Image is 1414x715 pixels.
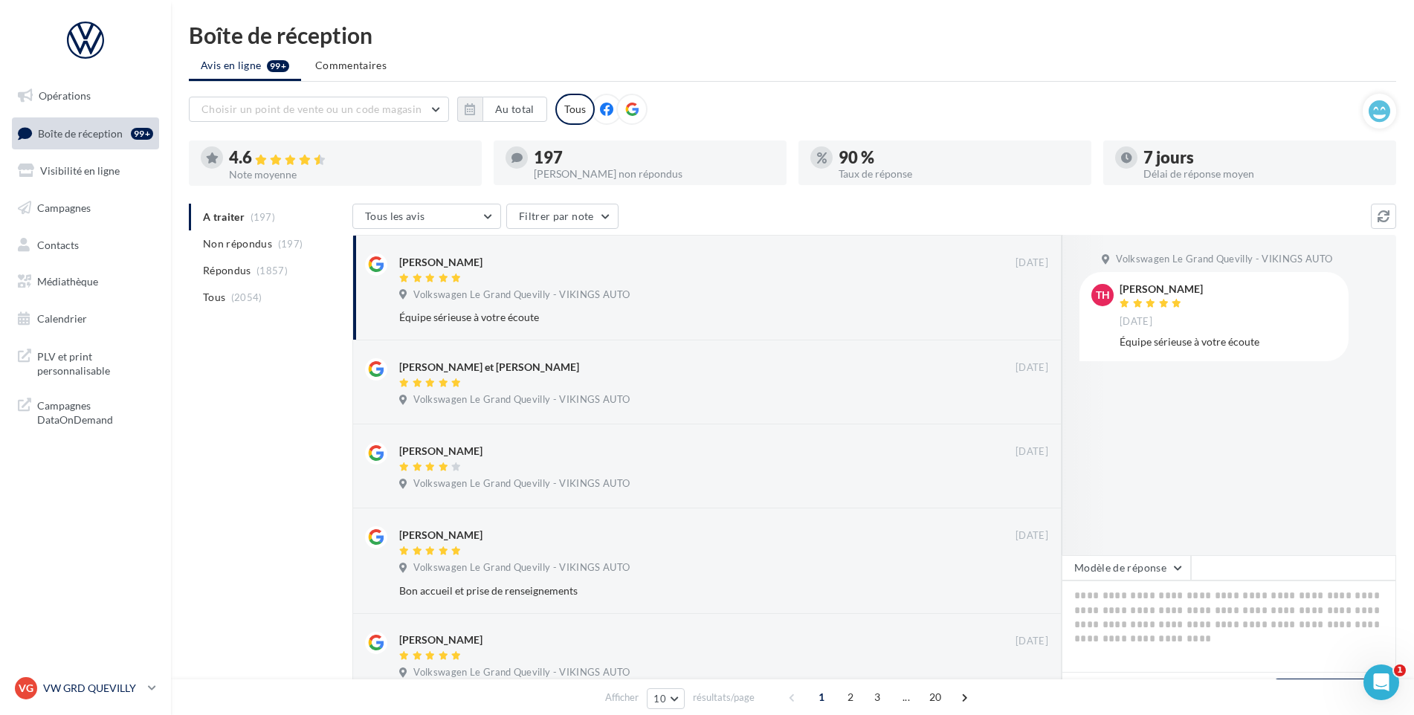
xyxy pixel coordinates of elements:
div: Équipe sérieuse à votre écoute [399,310,952,325]
span: Volkswagen Le Grand Quevilly - VIKINGS AUTO [413,666,630,679]
span: Tous [203,290,225,305]
span: Afficher [605,690,639,705]
div: Équipe sérieuse à votre écoute [1120,334,1337,349]
div: [PERSON_NAME] [399,632,482,647]
span: Commentaires [315,58,387,73]
span: [DATE] [1016,529,1048,543]
a: Boîte de réception99+ [9,117,162,149]
span: Campagnes [37,201,91,214]
span: Non répondus [203,236,272,251]
span: [DATE] [1016,256,1048,270]
div: 4.6 [229,149,470,166]
a: Campagnes DataOnDemand [9,389,162,433]
div: [PERSON_NAME] [399,528,482,543]
a: Contacts [9,230,162,261]
span: 10 [653,693,666,705]
span: ... [894,685,918,709]
div: [PERSON_NAME] non répondus [534,169,775,179]
span: (1857) [256,265,288,276]
span: Volkswagen Le Grand Quevilly - VIKINGS AUTO [413,393,630,407]
span: Opérations [39,89,91,102]
div: Note moyenne [229,169,470,180]
span: 3 [865,685,889,709]
span: Volkswagen Le Grand Quevilly - VIKINGS AUTO [413,288,630,302]
span: VG [19,681,33,696]
div: [PERSON_NAME] [1120,284,1203,294]
span: Volkswagen Le Grand Quevilly - VIKINGS AUTO [1116,253,1332,266]
div: Bon accueil et prise de renseignements [399,583,952,598]
span: Visibilité en ligne [40,164,120,177]
span: Boîte de réception [38,126,123,139]
span: [DATE] [1120,315,1152,329]
span: (2054) [231,291,262,303]
button: Au total [482,97,547,122]
div: 90 % [839,149,1079,166]
span: Campagnes DataOnDemand [37,395,153,427]
a: PLV et print personnalisable [9,340,162,384]
span: Médiathèque [37,275,98,288]
iframe: Intercom live chat [1363,664,1399,700]
span: Volkswagen Le Grand Quevilly - VIKINGS AUTO [413,477,630,491]
div: 7 jours [1143,149,1384,166]
a: Campagnes [9,192,162,224]
span: 20 [923,685,948,709]
div: Tous [555,94,595,125]
span: Contacts [37,238,79,250]
button: Filtrer par note [506,204,619,229]
span: TH [1096,288,1110,302]
button: Choisir un point de vente ou un code magasin [189,97,449,122]
span: Calendrier [37,312,87,325]
span: résultats/page [693,690,755,705]
span: (197) [278,238,303,250]
div: Boîte de réception [189,24,1396,46]
button: 10 [647,688,685,709]
div: 99+ [131,128,153,140]
div: [PERSON_NAME] [399,444,482,459]
button: Au total [457,97,547,122]
span: PLV et print personnalisable [37,346,153,378]
a: VG VW GRD QUEVILLY [12,674,159,702]
span: [DATE] [1016,361,1048,375]
a: Calendrier [9,303,162,334]
span: Choisir un point de vente ou un code magasin [201,103,422,115]
div: Délai de réponse moyen [1143,169,1384,179]
div: Taux de réponse [839,169,1079,179]
span: 1 [810,685,833,709]
div: [PERSON_NAME] [399,255,482,270]
a: Opérations [9,80,162,111]
span: Volkswagen Le Grand Quevilly - VIKINGS AUTO [413,561,630,575]
div: [PERSON_NAME] et [PERSON_NAME] [399,360,579,375]
span: 1 [1394,664,1406,676]
p: VW GRD QUEVILLY [43,681,142,696]
span: 2 [839,685,862,709]
span: [DATE] [1016,635,1048,648]
span: Répondus [203,263,251,278]
button: Modèle de réponse [1062,555,1191,580]
a: Visibilité en ligne [9,155,162,187]
button: Tous les avis [352,204,501,229]
a: Médiathèque [9,266,162,297]
span: [DATE] [1016,445,1048,459]
div: 197 [534,149,775,166]
span: Tous les avis [365,210,425,222]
